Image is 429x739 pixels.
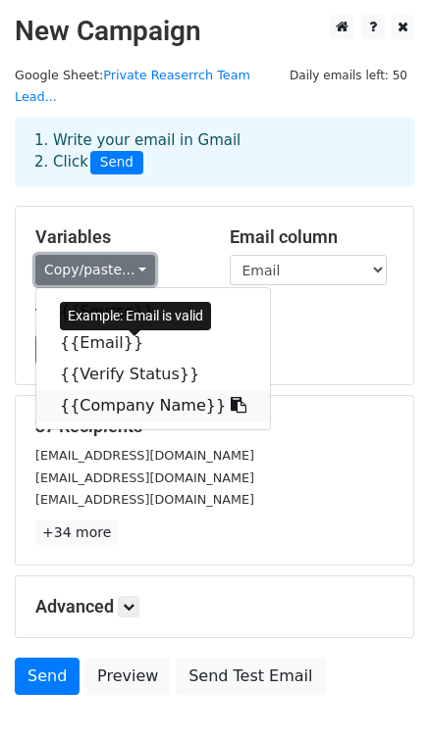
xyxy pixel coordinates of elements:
[90,151,143,174] span: Send
[15,68,250,105] small: Google Sheet:
[36,296,270,327] a: {{Source}}
[35,470,254,485] small: [EMAIL_ADDRESS][DOMAIN_NAME]
[283,65,414,86] span: Daily emails left: 50
[36,327,270,359] a: {{Email}}
[176,658,325,695] a: Send Test Email
[230,226,395,248] h5: Email column
[35,448,254,463] small: [EMAIL_ADDRESS][DOMAIN_NAME]
[35,226,200,248] h5: Variables
[35,520,118,545] a: +34 more
[60,302,211,330] div: Example: Email is valid
[20,129,409,174] div: 1. Write your email in Gmail 2. Click
[35,596,394,617] h5: Advanced
[283,68,414,82] a: Daily emails left: 50
[15,68,250,105] a: Private Reaserrch Team Lead...
[36,390,270,421] a: {{Company Name}}
[36,359,270,390] a: {{Verify Status}}
[84,658,171,695] a: Preview
[35,255,155,285] a: Copy/paste...
[15,658,80,695] a: Send
[331,645,429,739] iframe: Chat Widget
[35,492,254,507] small: [EMAIL_ADDRESS][DOMAIN_NAME]
[15,15,414,48] h2: New Campaign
